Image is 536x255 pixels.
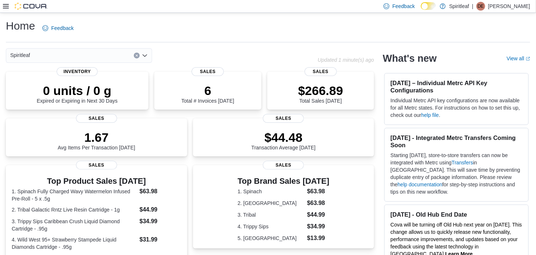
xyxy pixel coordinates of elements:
dt: 5. [GEOGRAPHIC_DATA] [238,235,304,242]
span: Inventory [57,67,98,76]
a: help file [421,112,439,118]
a: View allExternal link [507,56,530,61]
a: help documentation [398,182,442,187]
svg: External link [526,57,530,61]
p: 1.67 [58,130,135,145]
span: Sales [263,161,304,170]
dd: $31.99 [140,235,181,244]
span: Feedback [51,24,73,32]
a: Transfers [452,160,473,165]
span: DE [478,2,484,11]
p: $44.48 [252,130,316,145]
h3: Top Brand Sales [DATE] [238,177,329,186]
div: Transaction Average [DATE] [252,130,316,151]
button: Clear input [134,53,140,58]
dt: 1. Spinach [238,188,304,195]
h1: Home [6,19,35,33]
dd: $34.99 [307,222,329,231]
p: Starting [DATE], store-to-store transfers can now be integrated with Metrc using in [GEOGRAPHIC_D... [390,152,522,195]
dd: $63.98 [140,187,181,196]
div: Darren E [476,2,485,11]
button: Open list of options [142,53,148,58]
div: Expired or Expiring in Next 30 Days [37,83,118,104]
span: Sales [305,67,337,76]
h3: [DATE] - Integrated Metrc Transfers Coming Soon [390,134,522,149]
dt: 3. Trippy Sips Caribbean Crush Liquid Diamond Cartridge - .95g [12,218,137,232]
h3: [DATE] - Old Hub End Date [390,211,522,218]
span: Feedback [392,3,415,10]
h3: Top Product Sales [DATE] [12,177,181,186]
p: 6 [181,83,234,98]
span: Sales [192,67,224,76]
dd: $13.99 [307,234,329,243]
span: Sales [76,161,117,170]
a: Feedback [39,21,76,35]
div: Total Sales [DATE] [298,83,343,104]
span: Spiritleaf [10,51,30,60]
p: [PERSON_NAME] [488,2,530,11]
p: Individual Metrc API key configurations are now available for all Metrc states. For instructions ... [390,97,522,119]
dt: 2. Tribal Galactic Rntz Live Resin Cartridge - 1g [12,206,137,213]
dd: $34.99 [140,217,181,226]
p: 0 units / 0 g [37,83,118,98]
dd: $63.98 [307,187,329,196]
p: | [472,2,473,11]
h2: What's new [383,53,437,64]
span: Sales [76,114,117,123]
dd: $44.99 [307,210,329,219]
h3: [DATE] – Individual Metrc API Key Configurations [390,79,522,94]
dt: 4. Wild West 95+ Strawberry Stampede Liquid Diamonds Cartridge - .95g [12,236,137,251]
img: Cova [15,3,48,10]
dd: $44.99 [140,205,181,214]
dt: 1. Spinach Fully Charged Wavy Watermelon Infused Pre-Roll - 5 x .5g [12,188,137,202]
input: Dark Mode [421,2,436,10]
p: $266.89 [298,83,343,98]
dd: $63.98 [307,199,329,208]
p: Updated 1 minute(s) ago [318,57,374,63]
dt: 3. Tribal [238,211,304,218]
div: Total # Invoices [DATE] [181,83,234,104]
div: Avg Items Per Transaction [DATE] [58,130,135,151]
dt: 4. Trippy Sips [238,223,304,230]
p: Spiritleaf [449,2,469,11]
dt: 2. [GEOGRAPHIC_DATA] [238,199,304,207]
span: Sales [263,114,304,123]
